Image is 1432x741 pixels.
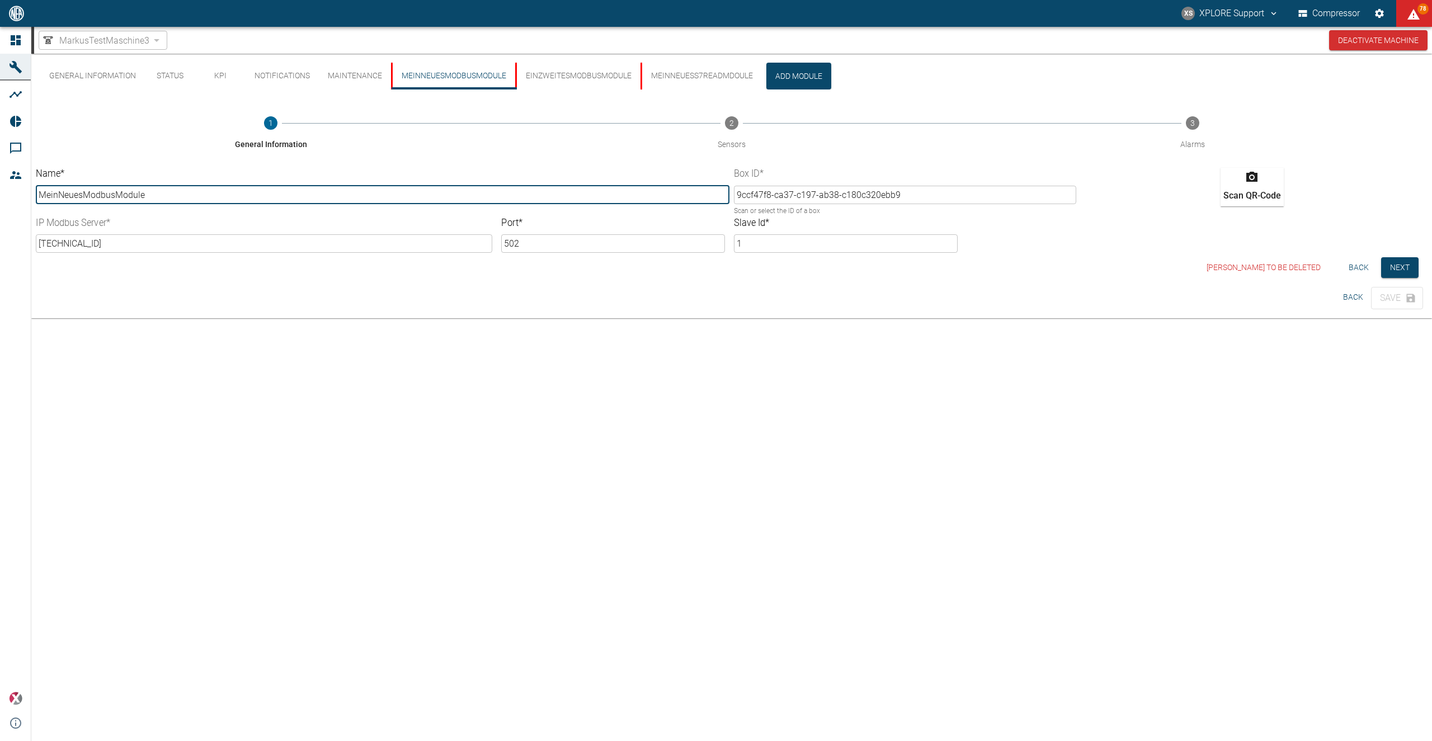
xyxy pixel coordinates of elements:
span: MarkusTestMaschine3 [59,34,149,47]
button: Next [1381,257,1419,278]
input: Port [501,234,725,253]
button: compressors@neaxplore.com [1180,3,1280,23]
button: MeinNeuesS7ReadMdoule [640,63,762,89]
button: Maintenance [319,63,391,89]
span: 78 [1417,3,1429,15]
text: 1 [268,119,273,128]
button: Scan QR-Code [1221,168,1284,206]
label: Box ID * [734,167,991,181]
img: Xplore Logo [9,692,22,705]
button: MeinNeuesModbusModule [391,63,515,89]
button: General Information [36,103,506,163]
button: Settings [1369,3,1389,23]
button: General Information [40,63,145,89]
button: Compressor [1296,3,1363,23]
div: XS [1181,7,1195,20]
button: [PERSON_NAME] to be deleted [1202,257,1325,278]
button: Add Module [766,63,831,89]
span: General Information [235,139,307,150]
input: Slave Id [734,234,958,253]
label: Port * [501,216,669,229]
label: IP Modbus Server * [36,216,378,229]
label: Slave Id * [734,216,902,229]
button: KPI [195,63,246,89]
input: Name [36,186,729,204]
button: Back [1341,257,1377,278]
p: Scan or select the ID of a box [734,206,1068,217]
a: MarkusTestMaschine3 [41,34,149,47]
button: Notifications [246,63,319,89]
button: Back [1335,287,1371,308]
img: logo [8,6,25,21]
span: Scan QR-Code [1223,190,1281,201]
button: Status [145,63,195,89]
button: Deactivate Machine [1329,30,1428,51]
label: Name * [36,167,556,181]
button: EinZweitesModbusModule [515,63,640,89]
